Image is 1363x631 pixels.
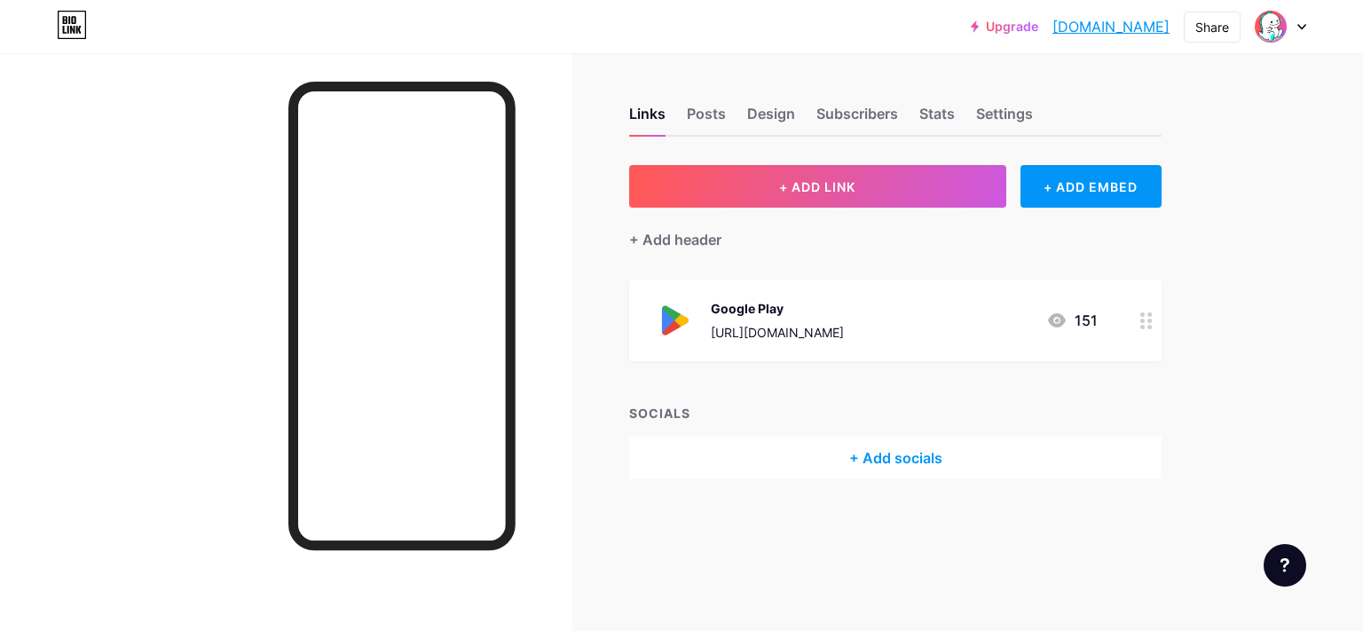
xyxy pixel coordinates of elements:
div: Links [629,103,666,135]
div: 151 [1046,310,1098,331]
div: Design [747,103,795,135]
div: + Add socials [629,437,1162,479]
div: Stats [919,103,955,135]
div: + ADD EMBED [1020,165,1162,208]
div: Subscribers [816,103,898,135]
a: [DOMAIN_NAME] [1052,16,1170,37]
div: SOCIALS [629,404,1162,422]
div: Share [1195,18,1229,36]
div: Posts [687,103,726,135]
div: + Add header [629,229,721,250]
a: Upgrade [971,20,1038,34]
img: Google Play [650,297,697,343]
button: + ADD LINK [629,165,1006,208]
span: + ADD LINK [779,179,855,194]
div: Settings [976,103,1033,135]
div: [URL][DOMAIN_NAME] [711,323,844,342]
img: bigo [1254,10,1288,43]
div: Google Play [711,299,844,318]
